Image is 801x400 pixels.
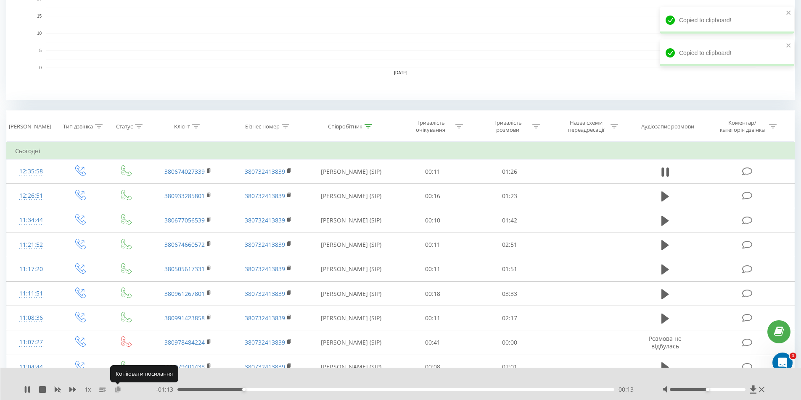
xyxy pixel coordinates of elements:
button: close [786,9,792,17]
a: 380933285801 [164,192,205,200]
text: 0 [39,65,42,70]
td: 02:51 [471,233,548,257]
td: 00:00 [471,330,548,355]
td: [PERSON_NAME] (SIP) [308,282,394,306]
td: 00:08 [394,355,471,379]
div: Accessibility label [706,388,709,391]
td: 00:11 [394,159,471,184]
a: 380732413839 [245,216,285,224]
div: 11:17:20 [15,261,48,277]
a: 380732413839 [245,314,285,322]
div: 11:04:44 [15,359,48,375]
div: Копіювати посилання [110,365,178,382]
span: 1 [790,353,796,359]
td: 00:16 [394,184,471,208]
span: Розмова не відбулась [649,335,682,350]
td: [PERSON_NAME] (SIP) [308,355,394,379]
a: 380991423858 [164,314,205,322]
div: Назва схеми переадресації [563,119,608,133]
div: Співробітник [328,123,362,130]
a: 380674027339 [164,167,205,175]
div: Коментар/категорія дзвінка [718,119,767,133]
div: 11:11:51 [15,285,48,302]
div: Тип дзвінка [63,123,93,130]
div: Бізнес номер [245,123,280,130]
a: 380732413839 [245,290,285,298]
div: Copied to clipboard! [660,39,794,66]
div: 12:26:51 [15,188,48,204]
div: 11:08:36 [15,310,48,326]
iframe: Intercom live chat [772,353,793,373]
a: 380732413839 [245,167,285,175]
td: 00:10 [394,208,471,233]
div: 12:35:58 [15,163,48,180]
div: Аудіозапис розмови [641,123,694,130]
td: 03:33 [471,282,548,306]
td: [PERSON_NAME] (SIP) [308,208,394,233]
text: 5 [39,48,42,53]
button: close [786,42,792,50]
td: 01:26 [471,159,548,184]
text: [DATE] [394,71,407,75]
text: 15 [37,14,42,18]
a: 380961267801 [164,290,205,298]
text: 10 [37,31,42,36]
td: 00:41 [394,330,471,355]
td: [PERSON_NAME] (SIP) [308,184,394,208]
td: 02:01 [471,355,548,379]
div: [PERSON_NAME] [9,123,51,130]
a: 380979401438 [164,363,205,371]
a: 380732413839 [245,192,285,200]
td: 00:18 [394,282,471,306]
span: 1 x [85,385,91,394]
td: Сьогодні [7,143,795,159]
td: [PERSON_NAME] (SIP) [308,257,394,281]
div: Тривалість очікування [408,119,453,133]
td: [PERSON_NAME] (SIP) [308,159,394,184]
td: 00:11 [394,257,471,281]
a: 380674660572 [164,241,205,248]
td: [PERSON_NAME] (SIP) [308,306,394,330]
td: 01:23 [471,184,548,208]
span: - 01:13 [156,385,177,394]
a: 380978484224 [164,338,205,346]
td: 02:17 [471,306,548,330]
td: [PERSON_NAME] (SIP) [308,233,394,257]
div: Клієнт [174,123,190,130]
div: Тривалість розмови [485,119,530,133]
a: 380732413839 [245,338,285,346]
div: Accessibility label [242,388,246,391]
a: 380732413839 [245,363,285,371]
td: [PERSON_NAME] (SIP) [308,330,394,355]
td: 01:42 [471,208,548,233]
a: 380732413839 [245,265,285,273]
div: Copied to clipboard! [660,7,794,34]
a: 380677056539 [164,216,205,224]
div: Статус [116,123,133,130]
div: 11:21:52 [15,237,48,253]
a: 380505617331 [164,265,205,273]
div: 11:07:27 [15,334,48,350]
td: 01:51 [471,257,548,281]
span: 00:13 [619,385,634,394]
td: 00:11 [394,233,471,257]
div: 11:34:44 [15,212,48,228]
td: 00:11 [394,306,471,330]
a: 380732413839 [245,241,285,248]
